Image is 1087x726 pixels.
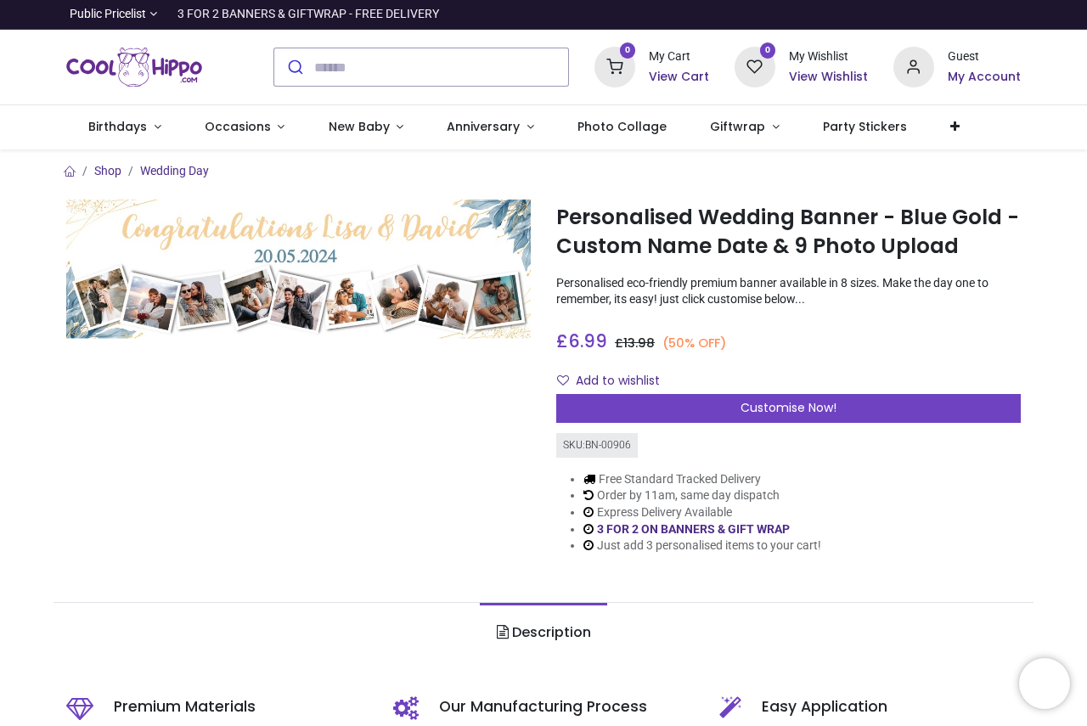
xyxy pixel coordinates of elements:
i: Add to wishlist [557,374,569,386]
li: Order by 11am, same day dispatch [583,487,821,504]
li: Express Delivery Available [583,504,821,521]
span: Giftwrap [710,118,765,135]
iframe: Customer reviews powered by Trustpilot [664,6,1021,23]
a: Description [480,603,606,662]
h5: Premium Materials [114,696,367,718]
a: Public Pricelist [66,6,157,23]
a: Anniversary [425,105,556,149]
div: SKU: BN-00906 [556,433,638,458]
li: Just add 3 personalised items to your cart! [583,537,821,554]
span: Anniversary [447,118,520,135]
span: Photo Collage [577,118,667,135]
small: (50% OFF) [662,335,727,352]
a: View Wishlist [789,69,868,86]
button: Submit [274,48,314,86]
h5: Our Manufacturing Process [439,696,694,718]
a: Giftwrap [689,105,802,149]
span: Party Stickers [823,118,907,135]
span: 6.99 [568,329,607,353]
div: My Wishlist [789,48,868,65]
a: Logo of Cool Hippo [66,43,202,91]
a: My Account [948,69,1021,86]
div: My Cart [649,48,709,65]
p: Personalised eco-friendly premium banner available in 8 sizes. Make the day one to remember, its ... [556,275,1021,308]
h5: Easy Application [762,696,1020,718]
img: Cool Hippo [66,43,202,91]
span: £ [556,329,607,353]
span: Birthdays [88,118,147,135]
a: View Cart [649,69,709,86]
a: 0 [594,59,635,73]
img: Personalised Wedding Banner - Blue Gold - Custom Name Date & 9 Photo Upload [66,200,531,339]
sup: 0 [760,42,776,59]
a: New Baby [307,105,425,149]
a: Shop [94,164,121,177]
button: Add to wishlistAdd to wishlist [556,367,674,396]
span: Occasions [205,118,271,135]
sup: 0 [620,42,636,59]
span: New Baby [329,118,390,135]
span: Customise Now! [741,399,836,416]
span: £ [615,335,655,352]
li: Free Standard Tracked Delivery [583,471,821,488]
h1: Personalised Wedding Banner - Blue Gold - Custom Name Date & 9 Photo Upload [556,203,1021,262]
div: 3 FOR 2 BANNERS & GIFTWRAP - FREE DELIVERY [177,6,439,23]
a: Birthdays [66,105,183,149]
a: 3 FOR 2 ON BANNERS & GIFT WRAP [597,522,790,536]
iframe: Brevo live chat [1019,658,1070,709]
span: 13.98 [623,335,655,352]
span: Public Pricelist [70,6,146,23]
div: Guest [948,48,1021,65]
a: Occasions [183,105,307,149]
a: 0 [735,59,775,73]
a: Wedding Day [140,164,209,177]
